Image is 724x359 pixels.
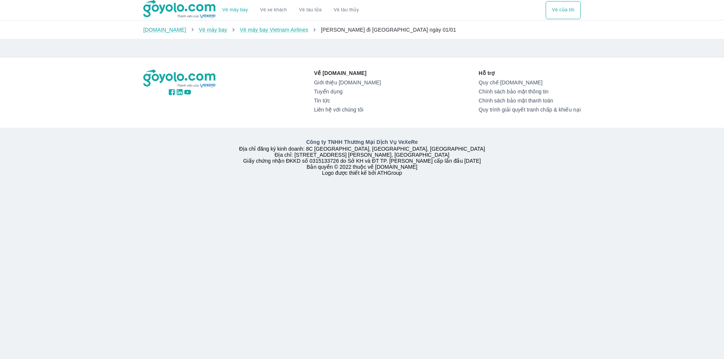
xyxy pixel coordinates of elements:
[479,89,581,95] a: Chính sách bảo mật thông tin
[222,7,248,13] a: Vé máy bay
[546,1,581,19] button: Vé của tôi
[314,89,381,95] a: Tuyển dụng
[314,107,381,113] a: Liên hệ với chúng tôi
[546,1,581,19] div: choose transportation mode
[240,27,308,33] a: Vé máy bay Vietnam Airlines
[479,107,581,113] a: Quy trình giải quyết tranh chấp & khiếu nại
[328,1,365,19] button: Vé tàu thủy
[145,138,579,146] p: Công ty TNHH Thương Mại Dịch Vụ VeXeRe
[260,7,287,13] a: Vé xe khách
[479,79,581,86] a: Quy chế [DOMAIN_NAME]
[314,79,381,86] a: Giới thiệu [DOMAIN_NAME]
[479,69,581,77] p: Hỗ trợ
[314,98,381,104] a: Tin tức
[321,27,456,33] span: [PERSON_NAME] đi [GEOGRAPHIC_DATA] ngày 01/01
[479,98,581,104] a: Chính sách bảo mật thanh toán
[143,26,581,34] nav: breadcrumb
[314,69,381,77] p: Về [DOMAIN_NAME]
[139,138,585,176] div: Địa chỉ đăng ký kinh doanh: 8C [GEOGRAPHIC_DATA], [GEOGRAPHIC_DATA], [GEOGRAPHIC_DATA] Địa chỉ: [...
[143,69,216,88] img: logo
[293,1,328,19] a: Vé tàu lửa
[199,27,227,33] a: Vé máy bay
[143,27,186,33] a: [DOMAIN_NAME]
[216,1,365,19] div: choose transportation mode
